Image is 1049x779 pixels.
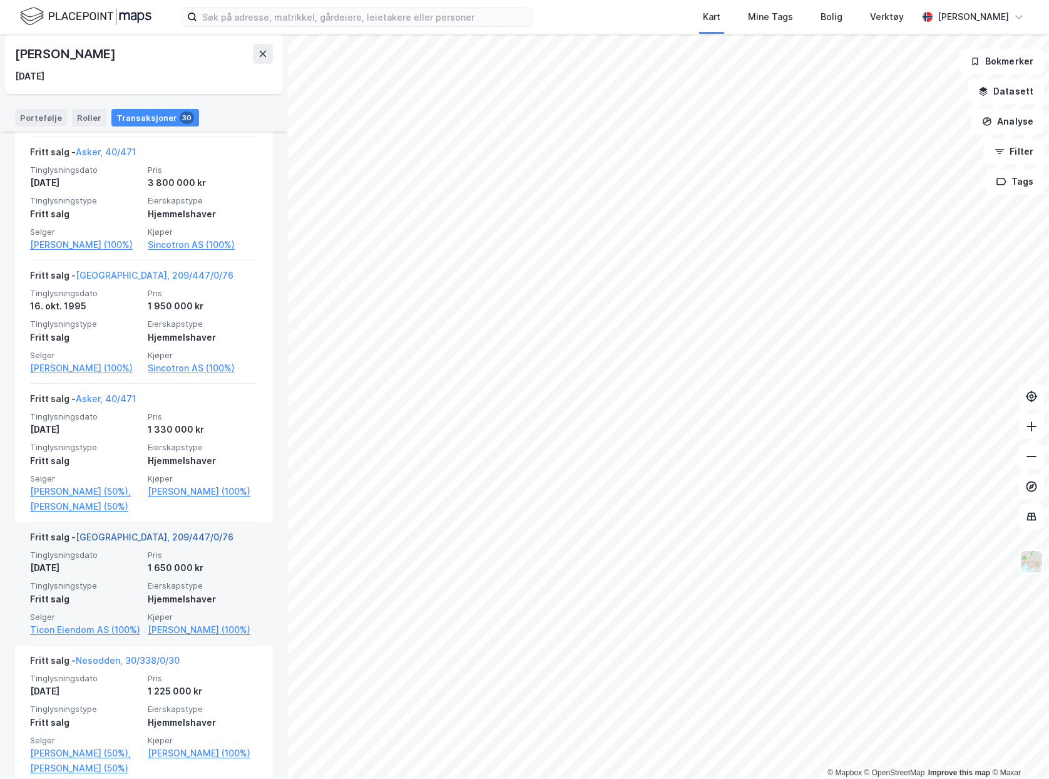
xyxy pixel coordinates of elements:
span: Eierskapstype [148,195,258,206]
button: Analyse [971,109,1044,134]
div: [PERSON_NAME] [15,44,118,64]
div: Transaksjoner [111,109,199,126]
a: [PERSON_NAME] (100%) [148,484,258,499]
div: Fritt salg - [30,530,233,550]
span: Eierskapstype [148,580,258,591]
a: [PERSON_NAME] (50%) [30,761,140,776]
button: Tags [986,169,1044,194]
div: Bolig [821,9,842,24]
span: Eierskapstype [148,319,258,329]
div: [DATE] [15,69,44,84]
button: Datasett [968,79,1044,104]
a: Mapbox [827,768,862,777]
div: Fritt salg [30,207,140,222]
span: Selger [30,473,140,484]
span: Selger [30,612,140,622]
span: Selger [30,735,140,746]
div: [PERSON_NAME] [938,9,1009,24]
a: [PERSON_NAME] (50%) [30,499,140,514]
div: Roller [72,109,106,126]
div: Kontrollprogram for chat [986,719,1049,779]
span: Selger [30,227,140,237]
div: 1 225 000 kr [148,684,258,699]
button: Bokmerker [959,49,1044,74]
span: Kjøper [148,227,258,237]
div: Fritt salg [30,715,140,730]
span: Pris [148,411,258,422]
a: Ticon Eiendom AS (100%) [30,622,140,637]
div: [DATE] [30,560,140,575]
span: Kjøper [148,612,258,622]
a: [PERSON_NAME] (100%) [148,622,258,637]
span: Tinglysningsdato [30,165,140,175]
div: Fritt salg - [30,268,233,288]
a: OpenStreetMap [864,768,925,777]
a: Sincotron AS (100%) [148,361,258,376]
div: [DATE] [30,175,140,190]
div: 1 330 000 kr [148,422,258,437]
div: 1 650 000 kr [148,560,258,575]
div: 3 800 000 kr [148,175,258,190]
span: Kjøper [148,473,258,484]
span: Tinglysningstype [30,195,140,206]
span: Eierskapstype [148,704,258,715]
div: Mine Tags [748,9,793,24]
div: [DATE] [30,684,140,699]
a: [PERSON_NAME] (100%) [148,746,258,761]
span: Pris [148,673,258,684]
div: Fritt salg - [30,391,136,411]
span: Tinglysningstype [30,704,140,715]
div: Hjemmelshaver [148,453,258,468]
span: Tinglysningsdato [30,288,140,299]
a: [PERSON_NAME] (100%) [30,237,140,252]
a: [PERSON_NAME] (50%), [30,746,140,761]
span: Kjøper [148,735,258,746]
span: Tinglysningstype [30,580,140,591]
div: Fritt salg [30,453,140,468]
img: Z [1020,550,1043,574]
span: Eierskapstype [148,442,258,453]
div: Fritt salg [30,330,140,345]
span: Selger [30,350,140,361]
a: [PERSON_NAME] (100%) [30,361,140,376]
img: logo.f888ab2527a4732fd821a326f86c7f29.svg [20,6,151,28]
div: 16. okt. 1995 [30,299,140,314]
div: Hjemmelshaver [148,715,258,730]
span: Tinglysningstype [30,442,140,453]
div: [DATE] [30,422,140,437]
div: Verktøy [870,9,904,24]
button: Filter [984,139,1044,164]
div: Hjemmelshaver [148,207,258,222]
div: Hjemmelshaver [148,330,258,345]
iframe: Chat Widget [986,719,1049,779]
a: Improve this map [928,768,990,777]
div: Hjemmelshaver [148,592,258,607]
div: 30 [180,111,194,124]
div: Fritt salg - [30,653,180,673]
div: Kart [703,9,720,24]
span: Pris [148,165,258,175]
span: Pris [148,550,258,560]
a: [PERSON_NAME] (50%), [30,484,140,499]
a: Nesodden, 30/338/0/30 [76,655,180,666]
a: [GEOGRAPHIC_DATA], 209/447/0/76 [76,532,233,542]
span: Kjøper [148,350,258,361]
span: Tinglysningsdato [30,550,140,560]
span: Tinglysningsdato [30,411,140,422]
div: Fritt salg - [30,145,136,165]
div: Portefølje [15,109,67,126]
a: [GEOGRAPHIC_DATA], 209/447/0/76 [76,270,233,281]
span: Pris [148,288,258,299]
a: Asker, 40/471 [76,393,136,404]
div: 1 950 000 kr [148,299,258,314]
input: Søk på adresse, matrikkel, gårdeiere, leietakere eller personer [197,8,531,26]
span: Tinglysningsdato [30,673,140,684]
div: Fritt salg [30,592,140,607]
a: Asker, 40/471 [76,147,136,157]
a: Sincotron AS (100%) [148,237,258,252]
span: Tinglysningstype [30,319,140,329]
